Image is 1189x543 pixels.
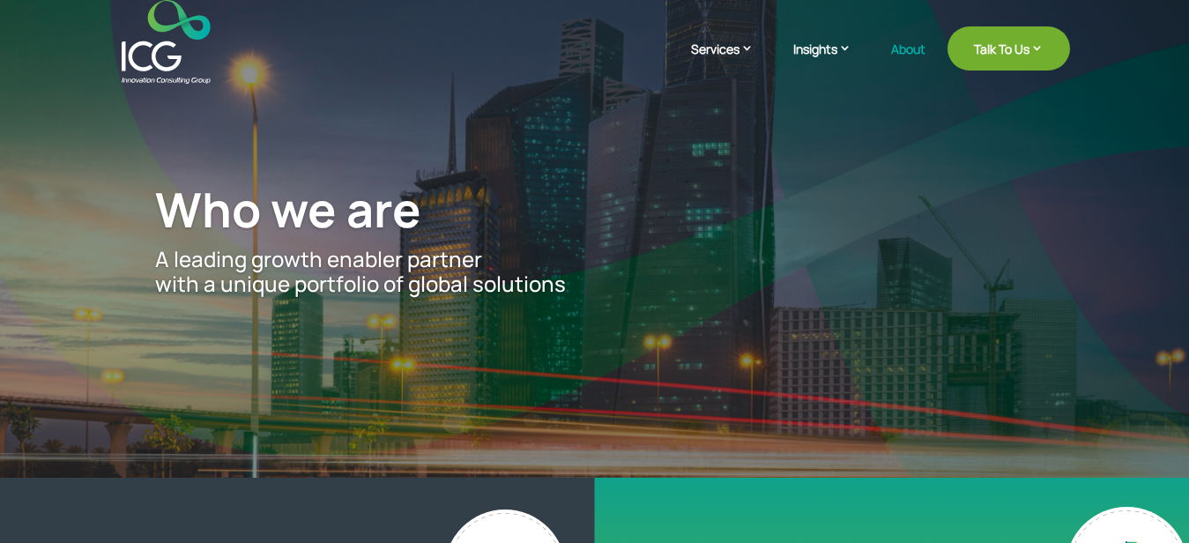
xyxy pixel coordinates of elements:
a: Insights [793,40,869,84]
a: Services [691,40,771,84]
a: About [891,42,925,84]
p: A leading growth enabler partner with a unique portfolio of global solutions [155,247,1034,298]
a: Talk To Us [947,26,1070,71]
span: Who we are [155,176,421,242]
iframe: Chat Widget [1101,458,1189,543]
